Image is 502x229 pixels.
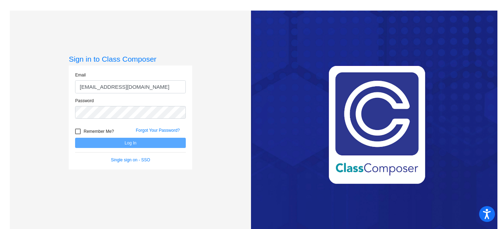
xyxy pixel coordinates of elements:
[111,157,150,162] a: Single sign on - SSO
[69,55,192,63] h3: Sign in to Class Composer
[75,72,86,78] label: Email
[75,98,94,104] label: Password
[75,138,186,148] button: Log In
[136,128,180,133] a: Forgot Your Password?
[84,127,114,136] span: Remember Me?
